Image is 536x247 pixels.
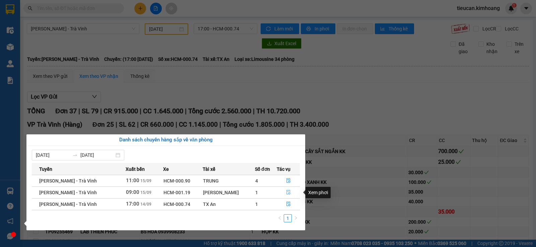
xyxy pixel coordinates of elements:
span: Xuất bến [126,165,145,173]
span: Tác vụ [277,165,290,173]
div: TX An [203,201,255,208]
div: TRUNG [203,177,255,184]
span: 14/09 [140,202,151,207]
span: 15/09 [140,190,151,195]
span: Tài xế [203,165,215,173]
button: file-done [277,175,299,186]
input: Từ ngày [36,151,70,159]
span: 1 [255,202,258,207]
span: 17:00 [126,201,139,207]
li: Previous Page [276,214,284,222]
div: Danh sách chuyến hàng sắp về văn phòng [32,136,300,144]
span: HCM-000.90 [163,178,190,183]
li: Next Page [292,214,300,222]
button: file-done [277,199,299,210]
span: left [278,216,282,220]
div: [PERSON_NAME] [203,189,255,196]
button: left [276,214,284,222]
span: to [72,152,78,158]
span: 1 [255,190,258,195]
span: [PERSON_NAME] - Trà Vinh [39,178,97,183]
span: right [294,216,298,220]
span: [PERSON_NAME] - Trà Vinh [39,202,97,207]
span: 15/09 [140,178,151,183]
span: [PERSON_NAME] - Trà Vinh [39,190,97,195]
span: file-done [286,190,291,195]
span: 4 [255,178,258,183]
li: 1 [284,214,292,222]
span: Xe [163,165,169,173]
span: Tuyến [39,165,52,173]
a: 1 [284,215,291,222]
button: right [292,214,300,222]
span: HCM-001.19 [163,190,190,195]
span: Số đơn [255,165,270,173]
span: file-done [286,178,291,183]
span: 11:00 [126,177,139,183]
span: swap-right [72,152,78,158]
div: Xem phơi [306,187,331,198]
button: file-done [277,187,299,198]
span: HCM-000.74 [163,202,190,207]
span: file-done [286,202,291,207]
span: 09:00 [126,189,139,195]
input: Đến ngày [80,151,114,159]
